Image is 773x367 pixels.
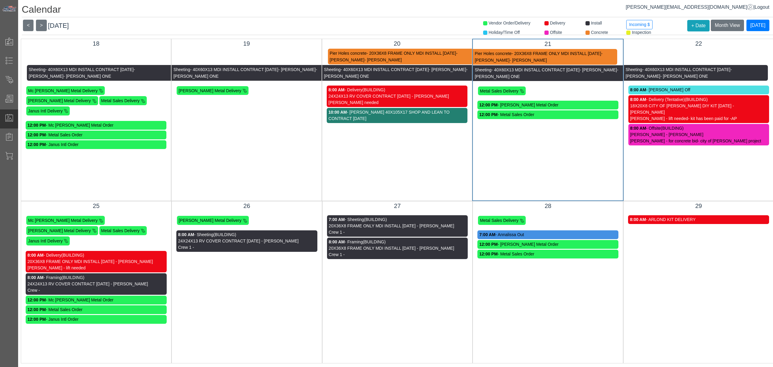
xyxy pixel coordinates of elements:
[27,265,165,271] div: [PERSON_NAME] - lift needed
[176,201,317,210] div: 26
[28,228,91,233] span: [PERSON_NAME] Metal Delivery
[173,67,317,79] span: - [PERSON_NAME] ONE
[687,20,710,31] button: + Date
[475,67,491,72] span: Sheeting
[630,115,767,122] div: [PERSON_NAME] - lift needed- kit has been paid for -AP
[27,307,165,313] div: - Metal Sales Order
[711,20,744,31] button: Month View
[27,132,165,138] div: - Metal Sales Order
[479,251,617,257] div: - Metal Sales Order
[178,244,316,251] div: Crew 1 -
[27,317,46,322] strong: 12:00 PM
[630,87,646,92] strong: 8:00 AM
[479,252,498,256] strong: 12:00 PM
[591,21,602,25] span: Install
[278,67,316,72] span: - [PERSON_NAME]
[628,201,769,210] div: 29
[45,67,133,72] span: - 40X60X13 MDI INSTALL CONTRACT [DATE]
[512,51,601,56] span: - 20X36X8 FRAME ONLY MDI INSTALL [DATE]
[179,218,242,223] span: [PERSON_NAME] Metal Delivery
[329,239,345,244] strong: 8:00 AM
[178,88,241,93] span: [PERSON_NAME] Metal Delivery
[685,97,707,102] span: (BUILDING)
[27,123,46,128] strong: 12:00 PM
[329,252,466,258] div: Crew 1 -
[715,23,740,28] span: Month View
[479,102,498,107] strong: 12:00 PM
[477,39,618,48] div: 21
[329,216,466,223] div: - Sheeting
[329,223,466,229] div: 20X36X8 FRAME ONLY MDI INSTALL [DATE] - [PERSON_NAME]
[29,67,45,72] span: Sheeting
[479,102,616,108] div: - [PERSON_NAME] Metal Order
[630,138,767,144] div: [PERSON_NAME] - for concrete bid- city of [PERSON_NAME] project
[630,132,767,138] div: [PERSON_NAME] - [PERSON_NAME]
[61,253,84,258] span: (BUILDING)
[364,57,402,62] span: - [PERSON_NAME]
[642,67,730,72] span: - 40X60X13 MDI INSTALL CONTRACT [DATE]
[628,39,769,48] div: 22
[479,112,498,117] strong: 12:00 PM
[329,99,466,106] div: [PERSON_NAME] needed
[362,87,385,92] span: (BUILDING)
[22,4,773,17] h1: Calendar
[479,241,617,248] div: - [PERSON_NAME] Metal Order
[329,239,466,245] div: - Framing
[329,217,345,222] strong: 7:00 AM
[28,239,63,243] span: Janus Intl Delivery
[329,93,466,99] div: 24X24X13 RV COVER CONTRACT [DATE] - [PERSON_NAME]
[489,21,531,25] span: Vendor Order/Delivery
[475,51,512,56] span: Pier Holes concrete
[327,201,468,210] div: 27
[580,67,617,72] span: - [PERSON_NAME]
[630,126,646,131] strong: 8:00 AM
[479,242,498,247] strong: 12:00 PM
[429,67,466,72] span: - [PERSON_NAME]
[27,297,165,303] div: - Mc [PERSON_NAME] Metal Order
[661,126,684,131] span: (BUILDING)
[28,218,98,223] span: Mc [PERSON_NAME] Metal Delivery
[28,109,63,113] span: Janus Intl Delivery
[479,232,495,237] strong: 7:00 AM
[630,103,767,115] div: 18X20X8 CITY OF [PERSON_NAME] DIY KIT [DATE] - [PERSON_NAME]
[630,125,767,132] div: - Offsite
[630,217,646,222] strong: 8:00 AM
[626,67,732,79] span: - [PERSON_NAME]
[324,67,468,79] span: - [PERSON_NAME] ONE
[26,201,167,210] div: 25
[27,287,165,294] div: Crew -
[626,4,769,11] div: |
[27,253,43,258] strong: 8:00 AM
[327,39,467,48] div: 20
[330,51,457,62] span: - [PERSON_NAME]
[28,88,98,93] span: Mc [PERSON_NAME] Metal Delivery
[341,67,429,72] span: - 40X60X13 MDI INSTALL CONTRACT [DATE]
[630,216,767,223] div: - ARLOND KIT DELIVERY
[475,67,618,79] span: - [PERSON_NAME] ONE
[27,122,165,128] div: - Mc [PERSON_NAME] Metal Order
[101,98,140,103] span: Metal Sales Delivery
[176,39,317,48] div: 19
[329,229,466,235] div: Crew 1 -
[550,21,565,25] span: Delivery
[477,201,618,210] div: 28
[660,74,708,79] span: - [PERSON_NAME] ONE
[367,51,456,56] span: - 20X36X8 FRAME ONLY MDI INSTALL [DATE]
[330,51,367,56] span: Pier Holes concrete
[509,58,547,63] span: - [PERSON_NAME]
[475,51,602,63] span: - [PERSON_NAME]
[591,30,608,35] span: Concrete
[329,245,466,252] div: 20X36X8 FRAME ONLY MDI INSTALL [DATE] - [PERSON_NAME]
[630,96,767,103] div: - Delivery (Tentative)
[27,258,165,265] div: 20X36X8 FRAME ONLY MDI INSTALL [DATE] - [PERSON_NAME]
[746,20,769,31] button: [DATE]
[364,217,387,222] span: (BUILDING)
[492,67,580,72] span: - 40X60X13 MDI INSTALL CONTRACT [DATE]
[213,232,236,237] span: (BUILDING)
[62,275,84,280] span: (BUILDING)
[550,30,562,35] span: Offsite
[2,5,17,12] img: Metals Direct Inc Logo
[626,5,753,10] a: [PERSON_NAME][EMAIL_ADDRESS][DOMAIN_NAME]
[190,67,278,72] span: - 40X60X13 MDI INSTALL CONTRACT [DATE]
